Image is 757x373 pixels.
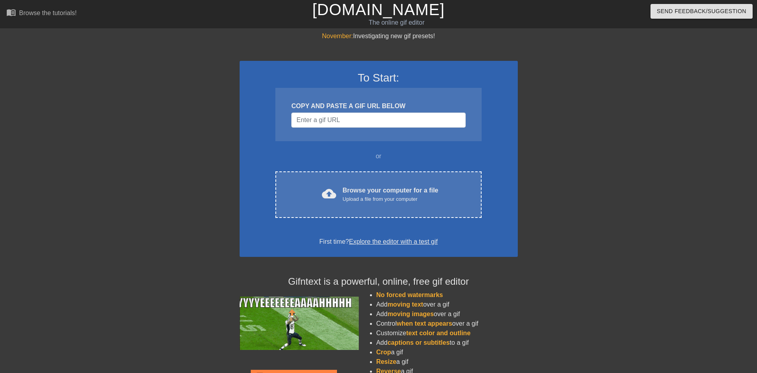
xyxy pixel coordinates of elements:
[376,349,391,356] span: Crop
[349,238,438,245] a: Explore the editor with a test gif
[376,291,443,298] span: No forced watermarks
[240,297,359,350] img: football_small.gif
[376,319,518,328] li: Control over a gif
[651,4,753,19] button: Send Feedback/Suggestion
[376,338,518,348] li: Add to a gif
[260,152,497,161] div: or
[250,237,507,247] div: First time?
[19,10,77,16] div: Browse the tutorials!
[291,113,465,128] input: Username
[376,358,397,365] span: Resize
[6,8,16,17] span: menu_book
[250,71,507,85] h3: To Start:
[322,33,353,39] span: November:
[256,18,537,27] div: The online gif editor
[387,339,449,346] span: captions or subtitles
[387,301,423,308] span: moving text
[657,6,746,16] span: Send Feedback/Suggestion
[240,276,518,288] h4: Gifntext is a powerful, online, free gif editor
[397,320,452,327] span: when text appears
[376,300,518,309] li: Add over a gif
[387,311,434,317] span: moving images
[343,195,438,203] div: Upload a file from your computer
[312,1,445,18] a: [DOMAIN_NAME]
[343,186,438,203] div: Browse your computer for a file
[376,309,518,319] li: Add over a gif
[322,186,336,201] span: cloud_upload
[6,8,77,20] a: Browse the tutorials!
[376,357,518,367] li: a gif
[376,348,518,357] li: a gif
[406,330,470,336] span: text color and outline
[291,101,465,111] div: COPY AND PASTE A GIF URL BELOW
[376,328,518,338] li: Customize
[240,31,518,41] div: Investigating new gif presets!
